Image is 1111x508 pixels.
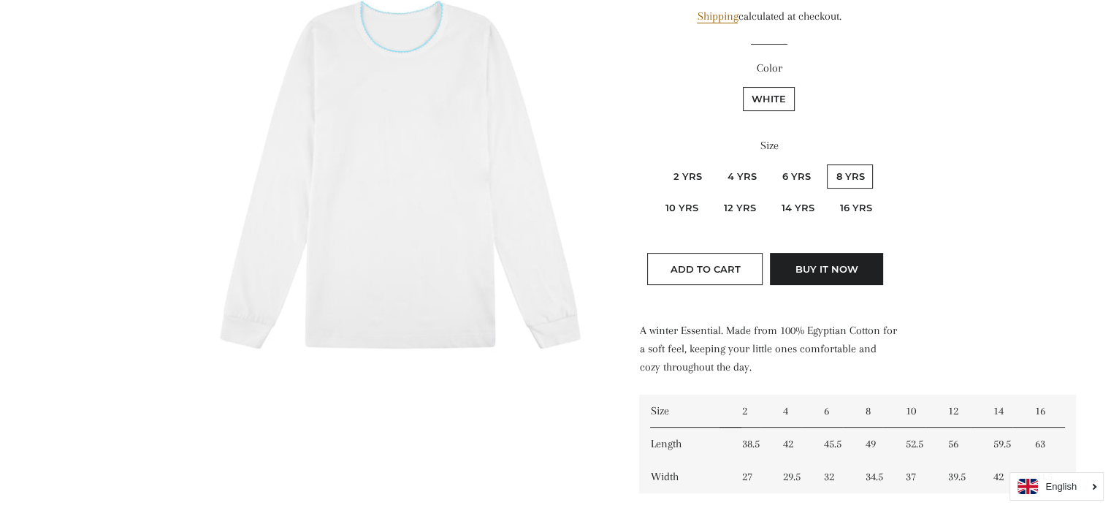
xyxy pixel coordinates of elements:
label: 14 yrs [773,196,823,220]
td: 10 [894,395,936,428]
td: 8 [854,395,894,428]
label: White [743,87,795,111]
td: 34.5 [854,460,894,493]
div: calculated at checkout. [639,7,898,26]
td: 44.5 [1023,460,1076,493]
td: 42 [982,460,1023,493]
td: 4 [771,395,812,428]
label: 2 yrs [664,164,710,189]
td: 2 [730,395,771,428]
label: 16 yrs [831,196,881,220]
td: 52.5 [894,428,936,460]
td: Width [639,460,730,493]
td: 14 [982,395,1023,428]
td: 49 [854,428,894,460]
td: 56 [936,428,982,460]
label: 6 yrs [773,164,819,189]
label: 4 yrs [718,164,765,189]
label: 12 yrs [715,196,765,220]
label: 8 yrs [827,164,873,189]
a: English [1018,479,1096,494]
i: English [1045,482,1077,491]
label: 10 yrs [657,196,707,220]
td: 63 [1023,428,1076,460]
td: 27 [730,460,771,493]
td: 37 [894,460,936,493]
td: 6 [812,395,854,428]
label: Size [639,137,898,155]
td: 38.5 [730,428,771,460]
p: A winter Essential. Made from 100% Egyptian Cotton for a soft feel, keeping your little ones comf... [639,322,898,376]
td: Size [639,395,730,428]
td: 16 [1023,395,1076,428]
td: 29.5 [771,460,812,493]
td: 59.5 [982,428,1023,460]
td: 45.5 [812,428,854,460]
td: 32 [812,460,854,493]
span: Add to Cart [670,263,740,275]
td: Length [639,428,730,460]
td: 12 [936,395,982,428]
td: 42 [771,428,812,460]
td: 39.5 [936,460,982,493]
label: Color [639,59,898,77]
a: Shipping [697,10,738,23]
button: Buy it now [770,253,883,285]
button: Add to Cart [647,253,763,285]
